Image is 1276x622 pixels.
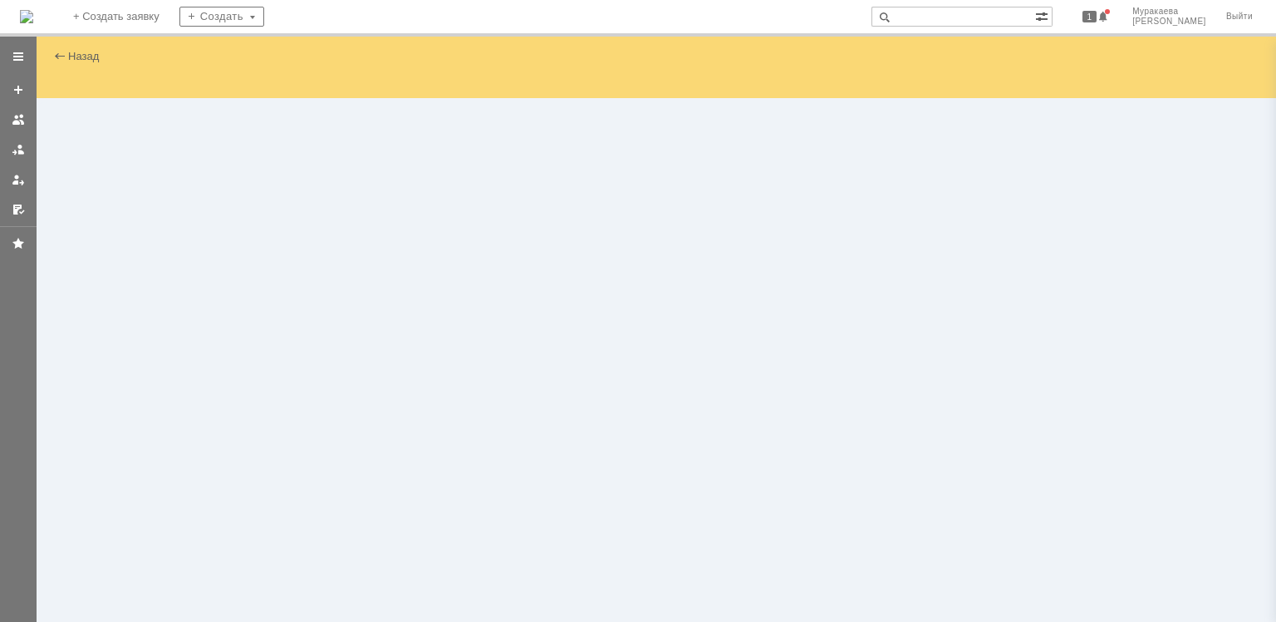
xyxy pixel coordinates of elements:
[179,7,264,27] div: Создать
[5,77,32,103] a: Создать заявку
[5,106,32,133] a: Заявки на командах
[5,196,32,223] a: Мои согласования
[1035,7,1052,23] span: Расширенный поиск
[20,10,33,23] a: Перейти на домашнюю страницу
[68,50,99,62] a: Назад
[20,10,33,23] img: logo
[1082,11,1097,22] span: 1
[5,136,32,163] a: Заявки в моей ответственности
[5,166,32,193] a: Мои заявки
[1132,7,1206,17] span: Муракаева
[1132,17,1206,27] span: [PERSON_NAME]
